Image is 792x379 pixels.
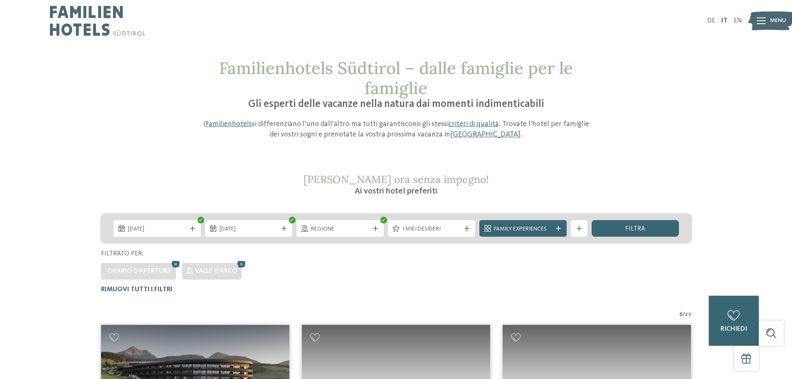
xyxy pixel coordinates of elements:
[720,326,747,332] span: richiedi
[734,17,742,24] a: EN
[721,17,728,24] a: IT
[625,225,645,232] span: filtra
[107,268,172,275] span: Orario d'apertura
[199,119,594,140] p: I si differenziano l’uno dall’altro ma tutti garantiscono gli stessi . Trovate l’hotel per famigl...
[101,286,173,293] span: Rimuovi tutti i filtri
[707,17,715,24] a: DE
[450,131,521,138] a: [GEOGRAPHIC_DATA]
[494,225,552,233] span: Family Experiences
[709,296,759,346] a: richiedi
[770,17,786,25] span: Menu
[219,57,573,99] span: Familienhotels Südtirol – dalle famiglie per le famiglie
[303,173,489,186] span: [PERSON_NAME] ora senza impegno!
[685,310,691,319] span: 27
[679,310,683,319] span: 6
[311,225,369,233] span: Regione
[128,225,186,233] span: [DATE]
[402,225,461,233] span: I miei desideri
[195,268,237,275] span: Valle Isarco
[355,187,437,196] span: Ai vostri hotel preferiti
[449,120,499,128] a: criteri di qualità
[683,310,685,319] span: /
[220,225,278,233] span: [DATE]
[248,99,544,109] span: Gli esperti delle vacanze nella natura dai momenti indimenticabili
[101,250,143,257] span: Filtrato per:
[205,120,252,128] a: Familienhotels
